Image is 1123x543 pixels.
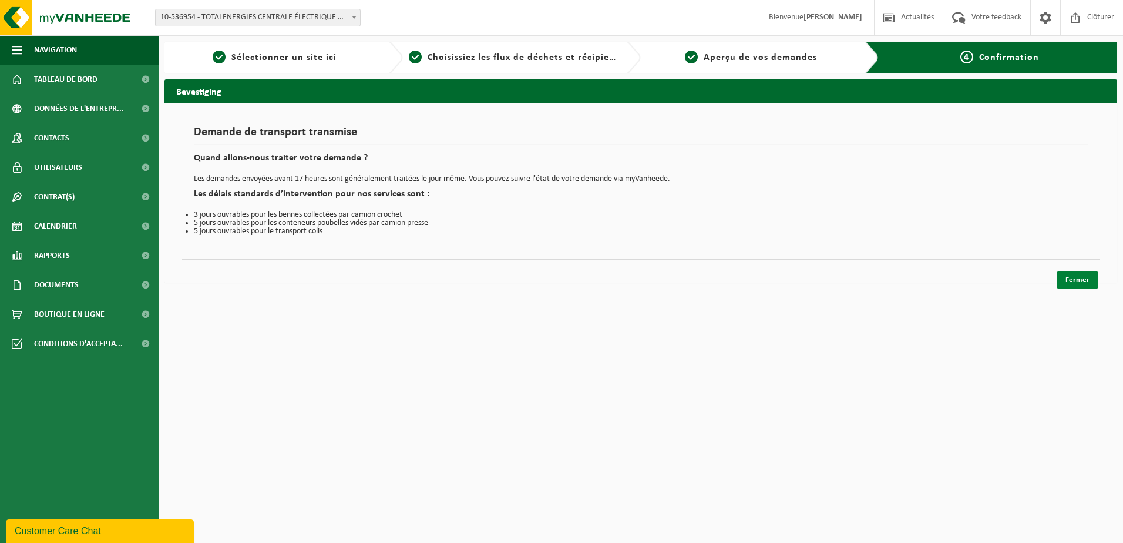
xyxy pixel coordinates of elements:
[34,94,124,123] span: Données de l'entrepr...
[428,53,623,62] span: Choisissiez les flux de déchets et récipients
[960,51,973,63] span: 4
[647,51,856,65] a: 3Aperçu de vos demandes
[34,270,79,300] span: Documents
[409,51,618,65] a: 2Choisissiez les flux de déchets et récipients
[194,211,1088,219] li: 3 jours ouvrables pour les bennes collectées par camion crochet
[164,79,1117,102] h2: Bevestiging
[156,9,360,26] span: 10-536954 - TOTALENERGIES CENTRALE ÉLECTRIQUE MARCHIENNE-AU-PONT - MARCHIENNE-AU-PONT
[213,51,226,63] span: 1
[34,329,123,358] span: Conditions d'accepta...
[155,9,361,26] span: 10-536954 - TOTALENERGIES CENTRALE ÉLECTRIQUE MARCHIENNE-AU-PONT - MARCHIENNE-AU-PONT
[34,300,105,329] span: Boutique en ligne
[1057,271,1098,289] a: Fermer
[6,517,196,543] iframe: chat widget
[34,212,77,241] span: Calendrier
[685,51,698,63] span: 3
[194,126,1088,145] h1: Demande de transport transmise
[231,53,337,62] span: Sélectionner un site ici
[34,241,70,270] span: Rapports
[34,65,97,94] span: Tableau de bord
[409,51,422,63] span: 2
[194,189,1088,205] h2: Les délais standards d’intervention pour nos services sont :
[194,227,1088,236] li: 5 jours ouvrables pour le transport colis
[34,35,77,65] span: Navigation
[979,53,1039,62] span: Confirmation
[34,182,75,212] span: Contrat(s)
[34,123,69,153] span: Contacts
[194,219,1088,227] li: 5 jours ouvrables pour les conteneurs poubelles vidés par camion presse
[34,153,82,182] span: Utilisateurs
[194,175,1088,183] p: Les demandes envoyées avant 17 heures sont généralement traitées le jour même. Vous pouvez suivre...
[704,53,817,62] span: Aperçu de vos demandes
[803,13,862,22] strong: [PERSON_NAME]
[170,51,379,65] a: 1Sélectionner un site ici
[194,153,1088,169] h2: Quand allons-nous traiter votre demande ?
